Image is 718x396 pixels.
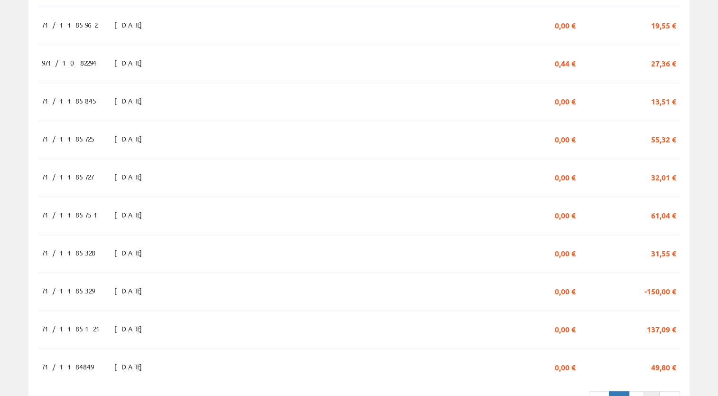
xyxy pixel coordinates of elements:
[555,321,576,337] span: 0,00 €
[651,358,676,375] span: 49,80 €
[555,17,576,33] span: 0,00 €
[42,245,95,261] span: 71/1185328
[114,207,147,223] span: [DATE]
[651,245,676,261] span: 31,55 €
[555,55,576,71] span: 0,44 €
[651,131,676,147] span: 55,32 €
[651,55,676,71] span: 27,36 €
[42,321,104,337] span: 71/1185121
[42,17,97,33] span: 71/1185962
[114,17,147,33] span: [DATE]
[42,93,98,109] span: 71/1185845
[114,283,147,299] span: [DATE]
[42,131,96,147] span: 71/1185725
[555,358,576,375] span: 0,00 €
[555,283,576,299] span: 0,00 €
[114,169,147,185] span: [DATE]
[114,321,147,337] span: [DATE]
[555,93,576,109] span: 0,00 €
[644,283,676,299] span: -150,00 €
[42,169,93,185] span: 71/1185727
[114,55,147,71] span: [DATE]
[42,207,102,223] span: 71/1185751
[114,245,147,261] span: [DATE]
[42,55,96,71] span: 971/1082294
[114,131,147,147] span: [DATE]
[555,245,576,261] span: 0,00 €
[651,207,676,223] span: 61,04 €
[114,93,147,109] span: [DATE]
[555,207,576,223] span: 0,00 €
[651,93,676,109] span: 13,51 €
[651,17,676,33] span: 19,55 €
[555,131,576,147] span: 0,00 €
[555,169,576,185] span: 0,00 €
[651,169,676,185] span: 32,01 €
[42,283,94,299] span: 71/1185329
[114,358,147,375] span: [DATE]
[647,321,676,337] span: 137,09 €
[42,358,93,375] span: 71/1184849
